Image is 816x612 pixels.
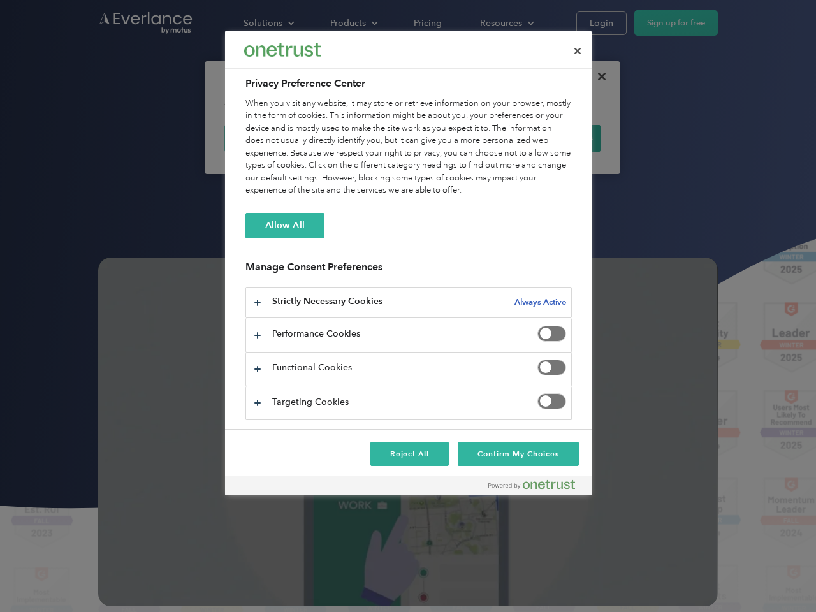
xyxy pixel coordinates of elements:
[564,37,592,65] button: Close
[244,37,321,62] div: Everlance
[370,442,449,466] button: Reject All
[245,261,572,280] h3: Manage Consent Preferences
[225,31,592,495] div: Privacy Preference Center
[245,213,324,238] button: Allow All
[245,98,572,197] div: When you visit any website, it may store or retrieve information on your browser, mostly in the f...
[488,479,585,495] a: Powered by OneTrust Opens in a new Tab
[458,442,578,466] button: Confirm My Choices
[244,43,321,56] img: Everlance
[488,479,575,490] img: Powered by OneTrust Opens in a new Tab
[225,31,592,495] div: Preference center
[94,76,158,103] input: Submit
[245,76,572,91] h2: Privacy Preference Center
